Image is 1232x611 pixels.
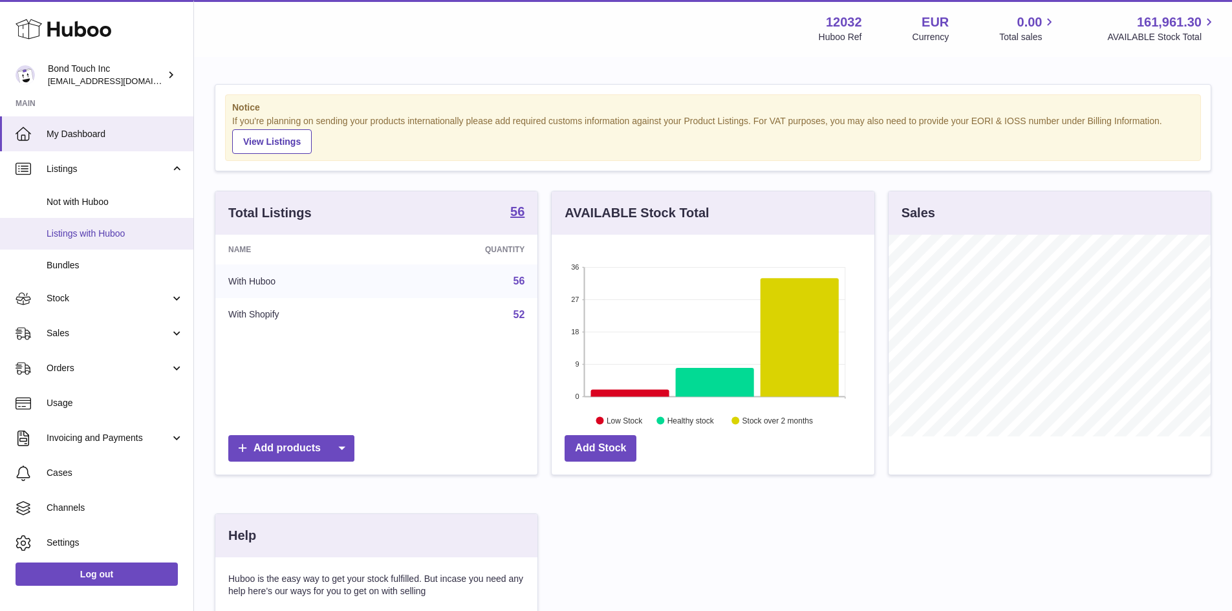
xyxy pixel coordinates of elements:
[47,327,170,339] span: Sales
[47,196,184,208] span: Not with Huboo
[826,14,862,31] strong: 12032
[389,235,538,264] th: Quantity
[228,204,312,222] h3: Total Listings
[513,275,525,286] a: 56
[1107,14,1216,43] a: 161,961.30 AVAILABLE Stock Total
[576,392,579,400] text: 0
[215,235,389,264] th: Name
[16,563,178,586] a: Log out
[565,204,709,222] h3: AVAILABLE Stock Total
[47,259,184,272] span: Bundles
[999,31,1057,43] span: Total sales
[572,263,579,271] text: 36
[999,14,1057,43] a: 0.00 Total sales
[922,14,949,31] strong: EUR
[1017,14,1043,31] span: 0.00
[16,65,35,85] img: internalAdmin-12032@internal.huboo.com
[47,362,170,374] span: Orders
[228,435,354,462] a: Add products
[228,527,256,544] h3: Help
[232,129,312,154] a: View Listings
[572,295,579,303] text: 27
[913,31,949,43] div: Currency
[1137,14,1202,31] span: 161,961.30
[48,63,164,87] div: Bond Touch Inc
[47,467,184,479] span: Cases
[47,128,184,140] span: My Dashboard
[513,309,525,320] a: 52
[607,416,643,425] text: Low Stock
[232,102,1194,114] strong: Notice
[819,31,862,43] div: Huboo Ref
[565,435,636,462] a: Add Stock
[47,163,170,175] span: Listings
[902,204,935,222] h3: Sales
[667,416,715,425] text: Healthy stock
[47,292,170,305] span: Stock
[215,298,389,332] td: With Shopify
[47,228,184,240] span: Listings with Huboo
[47,397,184,409] span: Usage
[47,502,184,514] span: Channels
[47,537,184,549] span: Settings
[510,205,524,220] a: 56
[228,573,524,597] p: Huboo is the easy way to get your stock fulfilled. But incase you need any help here's our ways f...
[232,115,1194,154] div: If you're planning on sending your products internationally please add required customs informati...
[510,205,524,218] strong: 56
[572,328,579,336] text: 18
[48,76,190,86] span: [EMAIL_ADDRESS][DOMAIN_NAME]
[1107,31,1216,43] span: AVAILABLE Stock Total
[742,416,813,425] text: Stock over 2 months
[215,264,389,298] td: With Huboo
[576,360,579,368] text: 9
[47,432,170,444] span: Invoicing and Payments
